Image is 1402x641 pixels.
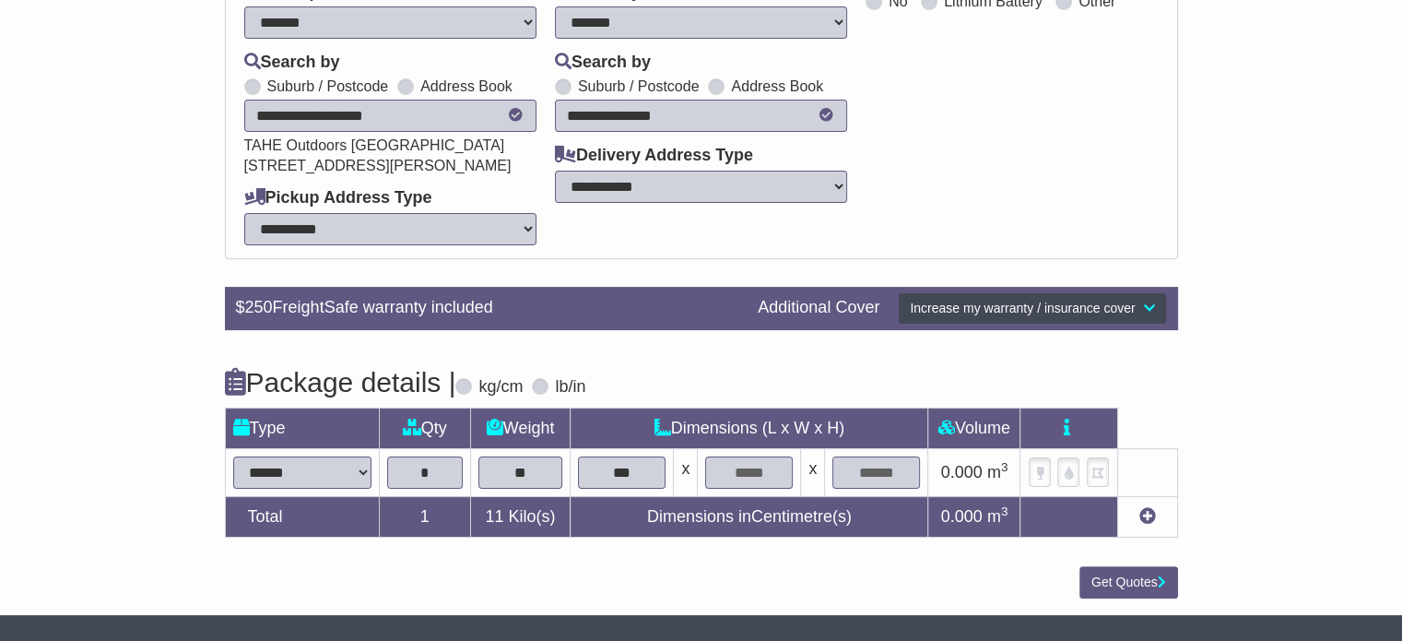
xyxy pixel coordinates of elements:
label: lb/in [555,377,585,398]
span: 11 [485,507,503,526]
span: 250 [245,298,273,316]
a: Add new item [1139,507,1156,526]
td: 1 [379,496,470,537]
label: kg/cm [478,377,523,398]
sup: 3 [1001,504,1008,518]
td: Total [225,496,379,537]
label: Pickup Address Type [244,188,432,208]
td: Dimensions in Centimetre(s) [571,496,928,537]
span: Increase my warranty / insurance cover [910,301,1135,315]
label: Delivery Address Type [555,146,753,166]
td: x [801,448,825,496]
sup: 3 [1001,460,1008,474]
span: TAHE Outdoors [GEOGRAPHIC_DATA] [244,137,505,153]
button: Increase my warranty / insurance cover [898,292,1166,325]
td: Qty [379,408,470,448]
div: $ FreightSafe warranty included [227,298,749,318]
label: Address Book [731,77,823,95]
label: Search by [555,53,651,73]
td: Kilo(s) [470,496,571,537]
h4: Package details | [225,367,456,398]
td: Dimensions (L x W x H) [571,408,928,448]
td: x [674,448,698,496]
span: 0.000 [941,463,983,481]
td: Type [225,408,379,448]
td: Weight [470,408,571,448]
td: Volume [928,408,1020,448]
button: Get Quotes [1079,566,1178,599]
span: m [987,463,1008,481]
span: 0.000 [941,507,983,526]
label: Suburb / Postcode [267,77,389,95]
label: Search by [244,53,340,73]
div: Additional Cover [748,298,889,318]
span: [STREET_ADDRESS][PERSON_NAME] [244,158,512,173]
label: Suburb / Postcode [578,77,700,95]
span: m [987,507,1008,526]
label: Address Book [420,77,512,95]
